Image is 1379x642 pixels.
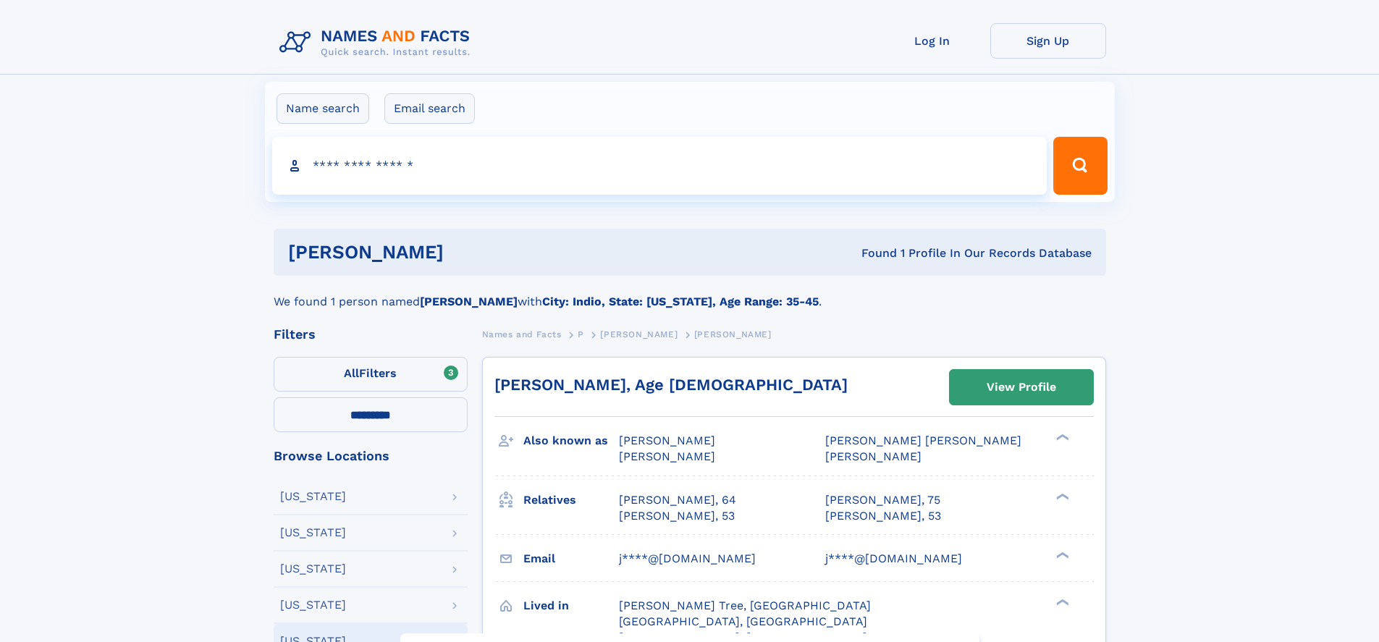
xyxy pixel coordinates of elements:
[1053,137,1107,195] button: Search Button
[344,366,359,380] span: All
[1053,597,1070,607] div: ❯
[619,508,735,524] a: [PERSON_NAME], 53
[494,376,848,394] a: [PERSON_NAME], Age [DEMOGRAPHIC_DATA]
[619,599,871,612] span: [PERSON_NAME] Tree, [GEOGRAPHIC_DATA]
[950,370,1093,405] a: View Profile
[619,614,867,628] span: [GEOGRAPHIC_DATA], [GEOGRAPHIC_DATA]
[280,527,346,538] div: [US_STATE]
[1053,550,1070,559] div: ❯
[523,594,619,618] h3: Lived in
[272,137,1047,195] input: search input
[523,428,619,453] h3: Also known as
[825,492,940,508] a: [PERSON_NAME], 75
[619,449,715,463] span: [PERSON_NAME]
[288,243,653,261] h1: [PERSON_NAME]
[578,325,584,343] a: P
[542,295,819,308] b: City: Indio, State: [US_STATE], Age Range: 35-45
[277,93,369,124] label: Name search
[420,295,518,308] b: [PERSON_NAME]
[482,325,562,343] a: Names and Facts
[874,23,990,59] a: Log In
[619,492,736,508] a: [PERSON_NAME], 64
[652,245,1092,261] div: Found 1 Profile In Our Records Database
[825,434,1021,447] span: [PERSON_NAME] [PERSON_NAME]
[600,329,678,339] span: [PERSON_NAME]
[990,23,1106,59] a: Sign Up
[280,563,346,575] div: [US_STATE]
[274,276,1106,311] div: We found 1 person named with .
[619,434,715,447] span: [PERSON_NAME]
[523,546,619,571] h3: Email
[384,93,475,124] label: Email search
[825,449,922,463] span: [PERSON_NAME]
[987,371,1056,404] div: View Profile
[600,325,678,343] a: [PERSON_NAME]
[523,488,619,512] h3: Relatives
[274,23,482,62] img: Logo Names and Facts
[825,508,941,524] a: [PERSON_NAME], 53
[1053,433,1070,442] div: ❯
[694,329,772,339] span: [PERSON_NAME]
[274,328,468,341] div: Filters
[274,449,468,463] div: Browse Locations
[274,357,468,392] label: Filters
[578,329,584,339] span: P
[1053,491,1070,501] div: ❯
[280,491,346,502] div: [US_STATE]
[280,599,346,611] div: [US_STATE]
